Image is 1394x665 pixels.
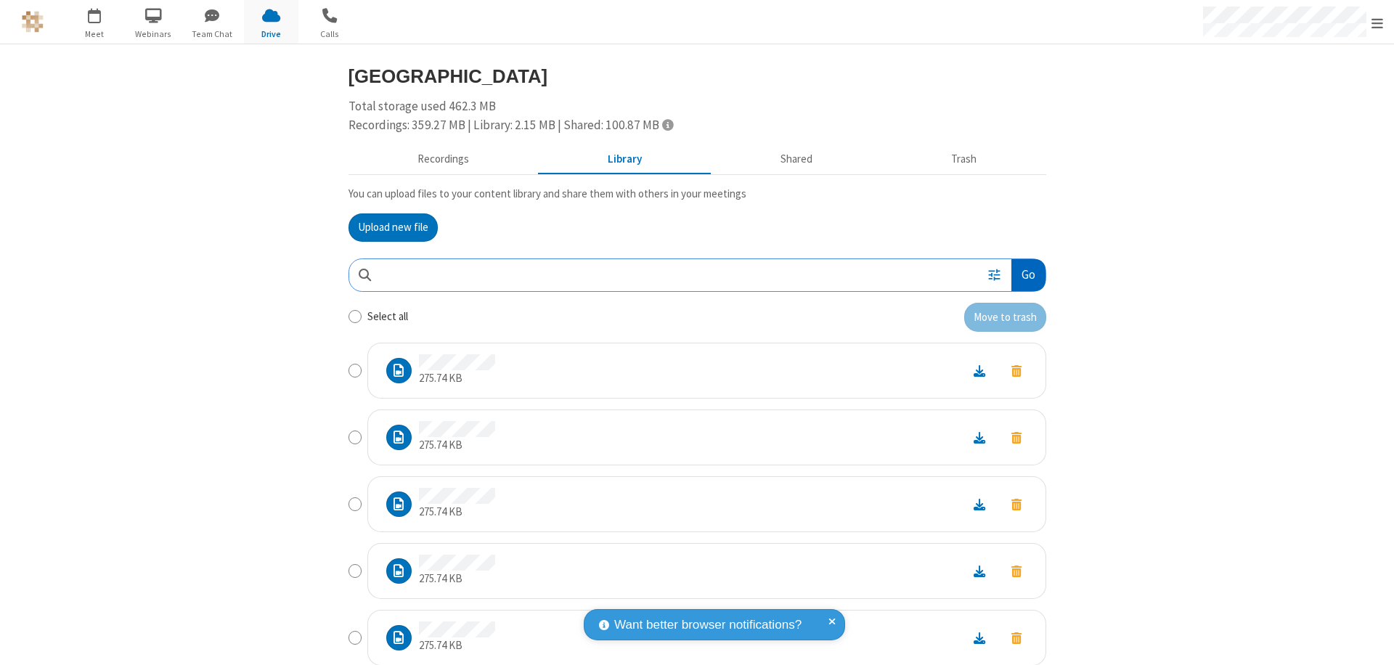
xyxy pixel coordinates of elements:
[348,146,539,174] button: Recorded meetings
[961,429,998,446] a: Download file
[882,146,1046,174] button: Trash
[185,28,240,41] span: Team Chat
[419,370,495,387] p: 275.74 KB
[961,629,998,646] a: Download file
[1358,627,1383,655] iframe: Chat
[303,28,357,41] span: Calls
[244,28,298,41] span: Drive
[662,118,673,131] span: Totals displayed include files that have been moved to the trash.
[998,628,1035,648] button: Move to trash
[348,97,1046,134] div: Total storage used 462.3 MB
[998,428,1035,447] button: Move to trash
[961,563,998,579] a: Download file
[961,496,998,513] a: Download file
[348,116,1046,135] div: Recordings: 359.27 MB | Library: 2.15 MB | Shared: 100.87 MB
[419,637,495,654] p: 275.74 KB
[68,28,122,41] span: Meet
[419,571,495,587] p: 275.74 KB
[367,309,408,325] label: Select all
[998,494,1035,514] button: Move to trash
[712,146,882,174] button: Shared during meetings
[961,362,998,379] a: Download file
[419,504,495,521] p: 275.74 KB
[539,146,712,174] button: Content library
[22,11,44,33] img: QA Selenium DO NOT DELETE OR CHANGE
[1011,259,1045,292] button: Go
[348,186,1046,203] p: You can upload files to your content library and share them with others in your meetings
[348,66,1046,86] h3: [GEOGRAPHIC_DATA]
[998,561,1035,581] button: Move to trash
[964,303,1046,332] button: Move to trash
[998,361,1035,380] button: Move to trash
[126,28,181,41] span: Webinars
[348,213,438,242] button: Upload new file
[614,616,802,635] span: Want better browser notifications?
[419,437,495,454] p: 275.74 KB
